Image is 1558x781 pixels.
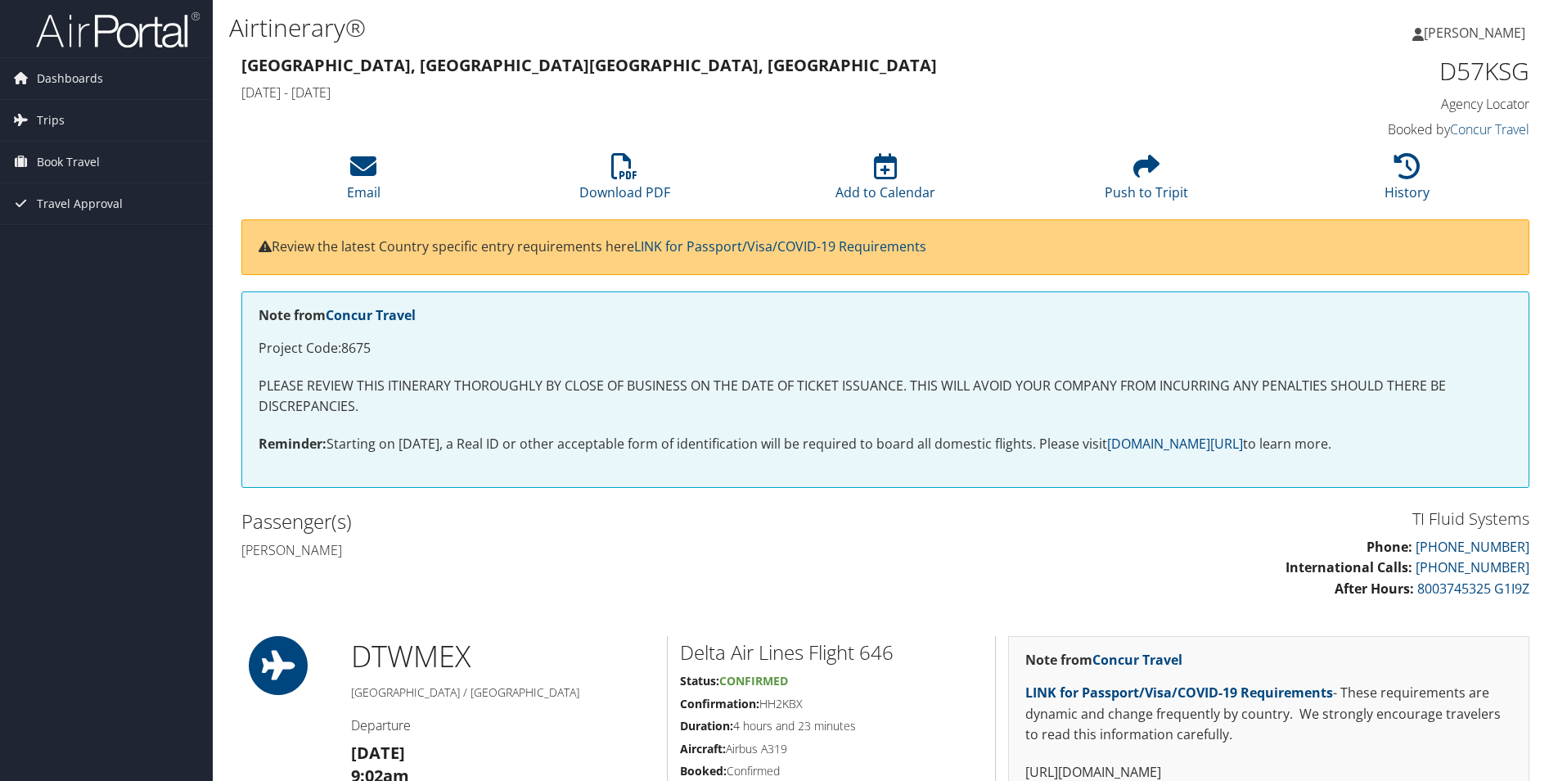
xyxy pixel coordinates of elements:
a: Concur Travel [326,306,416,324]
strong: Phone: [1367,538,1412,556]
span: [PERSON_NAME] [1424,24,1525,42]
a: [DOMAIN_NAME][URL] [1107,435,1243,453]
h4: Departure [351,716,655,734]
h5: Airbus A319 [680,741,983,757]
strong: Booked: [680,763,727,779]
h4: [DATE] - [DATE] [241,84,1201,102]
a: Add to Calendar [835,162,935,201]
a: Concur Travel [1092,651,1182,669]
h4: Agency Locator [1226,95,1529,113]
a: [PHONE_NUMBER] [1416,538,1529,556]
span: Confirmed [719,673,788,688]
a: [PERSON_NAME] [1412,8,1542,57]
strong: [GEOGRAPHIC_DATA], [GEOGRAPHIC_DATA] [GEOGRAPHIC_DATA], [GEOGRAPHIC_DATA] [241,54,937,76]
strong: International Calls: [1286,558,1412,576]
p: PLEASE REVIEW THIS ITINERARY THOROUGHLY BY CLOSE OF BUSINESS ON THE DATE OF TICKET ISSUANCE. THIS... [259,376,1512,418]
strong: Reminder: [259,435,326,453]
h1: Airtinerary® [229,11,1104,45]
a: Download PDF [579,162,670,201]
h4: [PERSON_NAME] [241,541,873,559]
a: Email [347,162,380,201]
span: Dashboards [37,58,103,99]
p: Starting on [DATE], a Real ID or other acceptable form of identification will be required to boar... [259,434,1512,455]
h1: DTW MEX [351,636,655,677]
span: Travel Approval [37,183,123,224]
h5: [GEOGRAPHIC_DATA] / [GEOGRAPHIC_DATA] [351,684,655,701]
span: Book Travel [37,142,100,183]
a: Concur Travel [1450,120,1529,138]
h5: Confirmed [680,763,983,779]
img: airportal-logo.png [36,11,200,49]
p: Review the latest Country specific entry requirements here [259,237,1512,258]
a: History [1385,162,1430,201]
strong: Duration: [680,718,733,734]
h5: HH2KBX [680,696,983,712]
h3: TI Fluid Systems [898,508,1529,530]
strong: After Hours: [1335,580,1414,598]
a: [PHONE_NUMBER] [1416,558,1529,576]
strong: Confirmation: [680,696,759,711]
span: Trips [37,100,65,141]
p: - These requirements are dynamic and change frequently by country. We strongly encourage traveler... [1025,683,1512,746]
strong: Aircraft: [680,741,726,756]
a: LINK for Passport/Visa/COVID-19 Requirements [634,237,926,255]
a: 8003745325 G1I9Z [1417,580,1529,598]
a: LINK for Passport/Visa/COVID-19 Requirements [1025,684,1333,702]
strong: Note from [259,306,416,324]
h4: Booked by [1226,120,1529,138]
strong: [DATE] [351,742,405,764]
h5: 4 hours and 23 minutes [680,718,983,734]
p: Project Code:8675 [259,338,1512,359]
h2: Delta Air Lines Flight 646 [680,639,983,666]
strong: Note from [1025,651,1182,669]
h1: D57KSG [1226,54,1529,88]
strong: Status: [680,673,719,688]
a: Push to Tripit [1105,162,1188,201]
h2: Passenger(s) [241,508,873,535]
